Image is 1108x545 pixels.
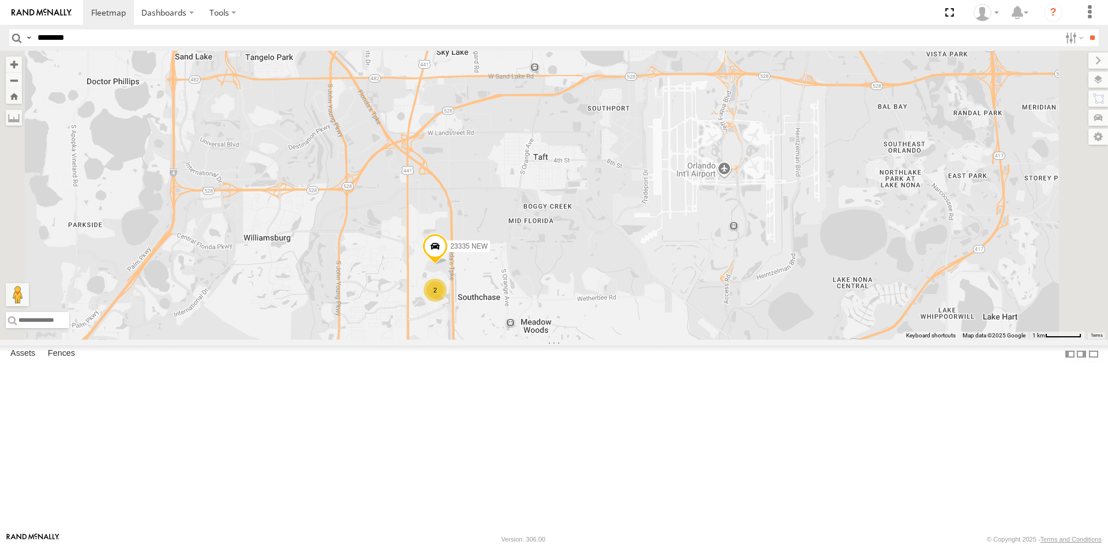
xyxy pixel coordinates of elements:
[6,110,22,126] label: Measure
[6,57,22,72] button: Zoom in
[1044,3,1062,22] i: ?
[1076,345,1087,362] label: Dock Summary Table to the Right
[963,332,1025,339] span: Map data ©2025 Google
[969,4,1003,21] div: Sardor Khadjimedov
[5,346,41,362] label: Assets
[42,346,81,362] label: Fences
[6,88,22,104] button: Zoom Home
[1040,536,1102,543] a: Terms and Conditions
[12,9,72,17] img: rand-logo.svg
[1091,333,1103,338] a: Terms (opens in new tab)
[501,536,545,543] div: Version: 306.00
[6,72,22,88] button: Zoom out
[450,242,488,250] span: 23335 NEW
[6,533,59,545] a: Visit our Website
[987,536,1102,543] div: © Copyright 2025 -
[906,332,956,340] button: Keyboard shortcuts
[1029,332,1085,340] button: Map Scale: 1 km per 59 pixels
[6,283,29,306] button: Drag Pegman onto the map to open Street View
[1064,345,1076,362] label: Dock Summary Table to the Left
[1088,129,1108,145] label: Map Settings
[24,29,33,46] label: Search Query
[1088,345,1099,362] label: Hide Summary Table
[1032,332,1045,339] span: 1 km
[1061,29,1085,46] label: Search Filter Options
[424,279,447,302] div: 2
